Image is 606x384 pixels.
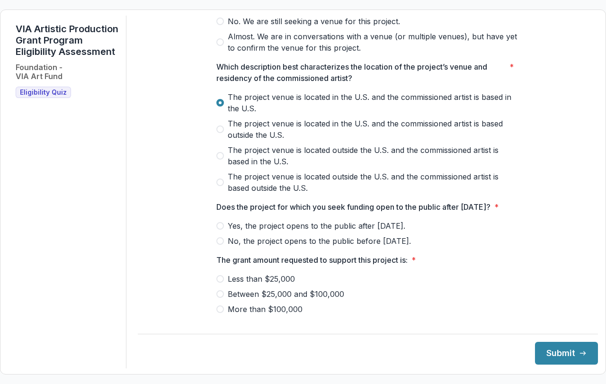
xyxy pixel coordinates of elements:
h1: VIA Artistic Production Grant Program Eligibility Assessment [16,23,118,57]
span: Eligibility Quiz [20,89,67,97]
span: Yes, the project opens to the public after [DATE]. [228,220,405,232]
p: The grant amount requested to support this project is: [216,254,408,266]
h2: Foundation - VIA Art Fund [16,63,62,81]
span: No, the project opens to the public before [DATE]. [228,235,411,247]
span: Between $25,000 and $100,000 [228,288,344,300]
span: The project venue is located outside the U.S. and the commissioned artist is based outside the U.S. [228,171,519,194]
span: No. We are still seeking a venue for this project. [228,16,400,27]
span: Almost. We are in conversations with a venue (or multiple venues), but have yet to confirm the ve... [228,31,519,54]
button: Submit [535,342,598,365]
p: Which description best characterizes the location of the project’s venue and residency of the com... [216,61,506,84]
span: Less than $25,000 [228,273,295,285]
p: Does the project for which you seek funding open to the public after [DATE]? [216,201,490,213]
span: The project venue is located in the U.S. and the commissioned artist is based outside the U.S. [228,118,519,141]
span: More than $100,000 [228,304,303,315]
span: The project venue is located outside the U.S. and the commissioned artist is based in the U.S. [228,144,519,167]
span: The project venue is located in the U.S. and the commissioned artist is based in the U.S. [228,91,519,114]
